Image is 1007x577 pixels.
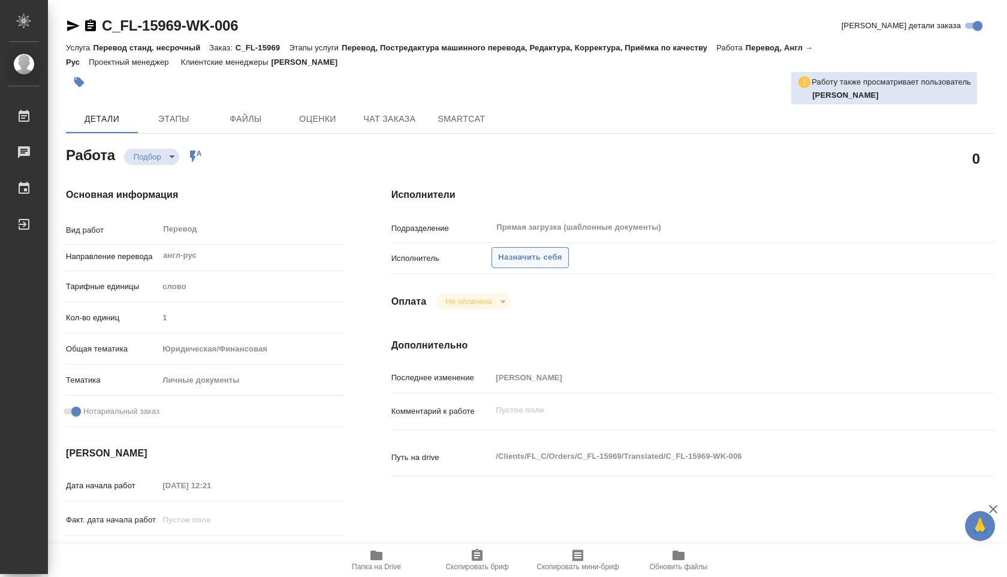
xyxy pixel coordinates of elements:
h4: Исполнители [391,188,994,202]
span: Папка на Drive [352,563,401,571]
p: C_FL-15969 [236,43,289,52]
span: Обновить файлы [650,563,708,571]
p: Подразделение [391,223,492,235]
div: слово [158,277,343,297]
span: Файлы [217,112,275,127]
a: C_FL-15969-WK-006 [102,17,238,34]
div: Личные документы [158,370,343,390]
p: Работу также просматривает пользователь [812,76,971,88]
p: [PERSON_NAME] [271,58,346,67]
span: Детали [73,112,131,127]
p: Работа [716,43,746,52]
h4: Основная информация [66,188,343,202]
button: Добавить тэг [66,69,92,95]
p: Тарифные единицы [66,281,158,293]
div: Подбор [436,293,509,309]
div: Юридическая/Финансовая [158,339,343,359]
h4: Оплата [391,294,427,309]
span: Оценки [289,112,346,127]
p: Тематика [66,374,158,386]
p: Клиентские менеджеры [181,58,272,67]
p: Общая тематика [66,343,158,355]
button: 🙏 [965,511,995,541]
button: Обновить файлы [628,543,729,577]
span: Этапы [145,112,203,127]
span: Скопировать бриф [445,563,508,571]
button: Папка на Drive [326,543,427,577]
p: Направление перевода [66,251,158,263]
span: SmartCat [433,112,490,127]
button: Скопировать ссылку [83,19,98,33]
button: Скопировать бриф [427,543,527,577]
h2: 0 [972,148,980,169]
p: Услуга [66,43,93,52]
p: Этапы услуги [289,43,342,52]
p: Исполнитель [391,253,492,265]
p: Перевод станд. несрочный [93,43,209,52]
input: Пустое поле [492,369,943,386]
p: Кол-во единиц [66,312,158,324]
h2: Работа [66,143,115,165]
button: Подбор [130,152,165,162]
p: Дата начала работ [66,480,158,492]
span: Назначить себя [498,251,562,265]
textarea: /Clients/FL_C/Orders/C_FL-15969/Translated/C_FL-15969-WK-006 [492,446,943,467]
input: Пустое поле [158,542,263,560]
button: Назначить себя [492,247,568,268]
p: Комментарий к работе [391,405,492,417]
b: [PERSON_NAME] [812,91,879,100]
h4: [PERSON_NAME] [66,446,343,461]
button: Не оплачена [442,296,495,306]
div: Подбор [124,149,179,165]
p: Перевод, Постредактура машинного перевода, Редактура, Корректура, Приёмка по качеству [342,43,716,52]
button: Скопировать мини-бриф [527,543,628,577]
p: Факт. дата начала работ [66,514,158,526]
h4: Дополнительно [391,338,994,353]
p: Проектный менеджер [89,58,171,67]
input: Пустое поле [158,477,263,494]
input: Пустое поле [158,511,263,528]
span: Чат заказа [361,112,418,127]
p: Вид работ [66,224,158,236]
p: Попова Галина [812,89,971,101]
span: [PERSON_NAME] детали заказа [842,20,961,32]
span: 🙏 [970,513,990,539]
button: Скопировать ссылку для ЯМессенджера [66,19,80,33]
p: Путь на drive [391,452,492,464]
span: Скопировать мини-бриф [536,563,619,571]
span: Нотариальный заказ [83,405,159,417]
input: Пустое поле [158,309,343,326]
p: Последнее изменение [391,372,492,384]
p: Заказ: [209,43,235,52]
